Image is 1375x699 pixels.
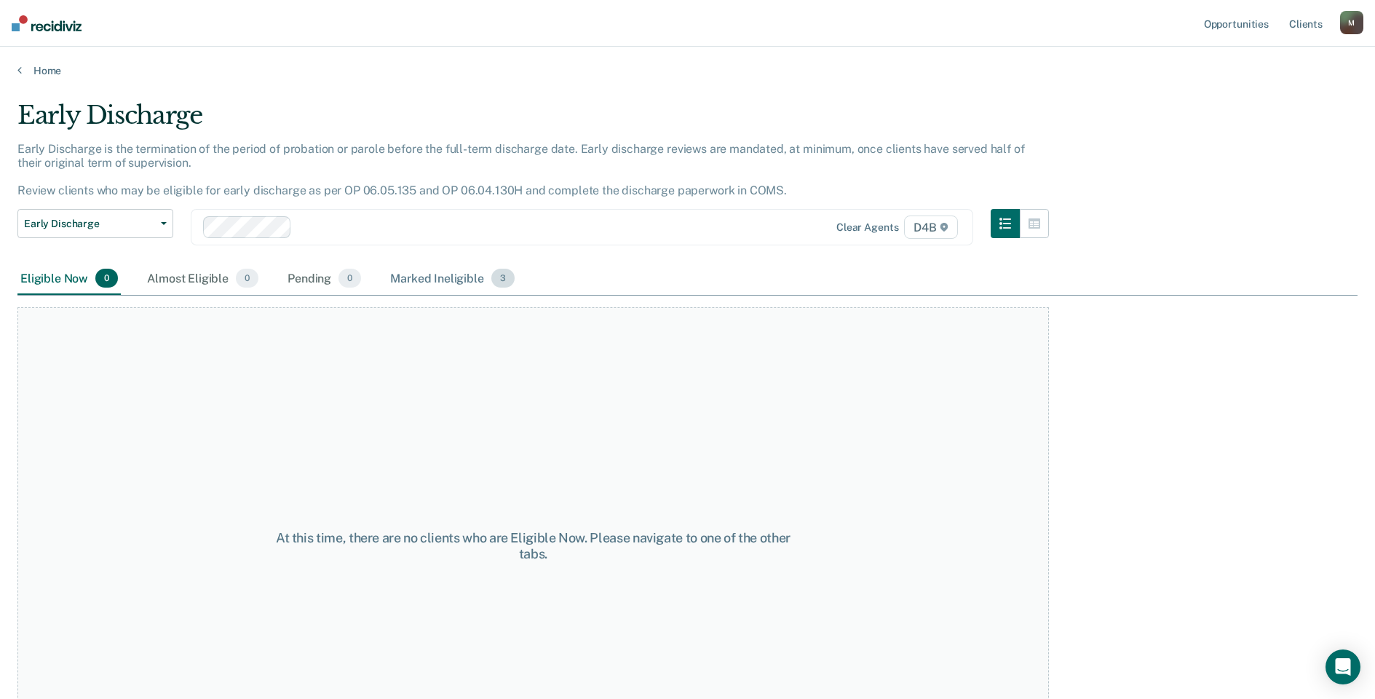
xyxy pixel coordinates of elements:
div: Early Discharge [17,100,1049,142]
div: Almost Eligible0 [144,263,261,295]
span: 0 [236,269,258,288]
div: Clear agents [836,221,898,234]
button: M [1340,11,1363,34]
div: Marked Ineligible3 [387,263,518,295]
span: D4B [904,216,957,239]
button: Early Discharge [17,209,173,238]
a: Home [17,64,1358,77]
span: 0 [338,269,361,288]
p: Early Discharge is the termination of the period of probation or parole before the full-term disc... [17,142,1024,198]
span: Early Discharge [24,218,155,230]
div: Open Intercom Messenger [1326,649,1360,684]
span: 0 [95,269,118,288]
img: Recidiviz [12,15,82,31]
div: At this time, there are no clients who are Eligible Now. Please navigate to one of the other tabs. [276,530,790,561]
div: Pending0 [285,263,364,295]
div: Eligible Now0 [17,263,121,295]
span: 3 [491,269,515,288]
